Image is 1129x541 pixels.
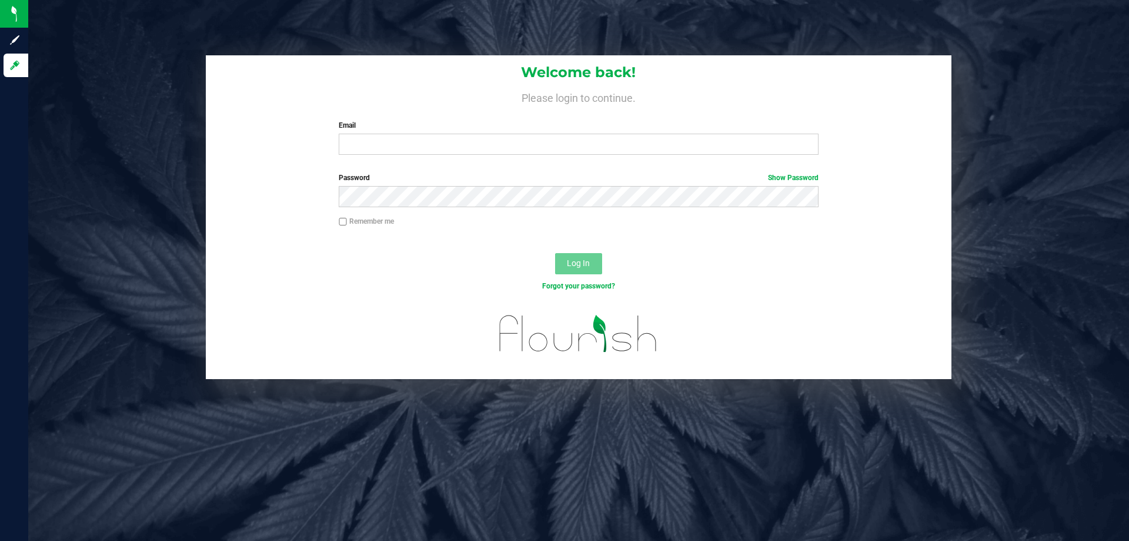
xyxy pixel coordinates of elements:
[768,174,819,182] a: Show Password
[542,282,615,290] a: Forgot your password?
[206,89,951,104] h4: Please login to continue.
[339,218,347,226] input: Remember me
[555,253,602,274] button: Log In
[339,216,394,227] label: Remember me
[567,258,590,268] span: Log In
[485,304,672,364] img: flourish_logo.svg
[339,174,370,182] span: Password
[9,34,21,46] inline-svg: Sign up
[206,65,951,80] h1: Welcome back!
[339,120,818,131] label: Email
[9,59,21,71] inline-svg: Log in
